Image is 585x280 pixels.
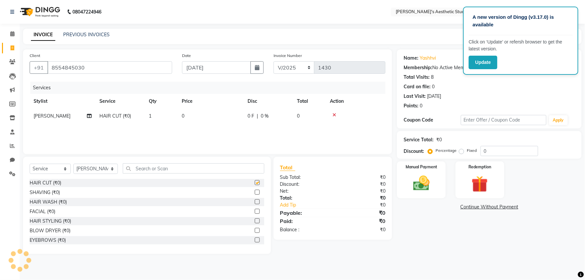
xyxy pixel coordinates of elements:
div: Sub Total: [275,174,333,181]
div: Payable: [275,209,333,217]
div: HAIR CUT (₹0) [30,180,61,186]
span: HAIR CUT (₹0) [99,113,131,119]
a: Yashhvi [420,55,436,62]
label: Fixed [467,148,477,154]
div: No Active Membership [404,64,575,71]
div: 0 [432,83,435,90]
div: Points: [404,102,418,109]
div: ₹0 [333,195,390,202]
div: Service Total: [404,136,434,143]
span: Total [280,164,295,171]
a: INVOICE [31,29,55,41]
button: Apply [549,115,568,125]
th: Stylist [30,94,95,109]
div: Discount: [404,148,424,155]
th: Qty [145,94,178,109]
th: Disc [244,94,293,109]
div: Name: [404,55,418,62]
div: Paid: [275,217,333,225]
div: Services [30,82,390,94]
div: ₹0 [436,136,442,143]
a: Add Tip [275,202,343,209]
div: Total: [275,195,333,202]
label: Percentage [436,148,457,154]
span: 0 [297,113,300,119]
label: Redemption [468,164,491,170]
div: Net: [275,188,333,195]
span: 0 % [261,113,269,120]
div: Coupon Code [404,117,461,124]
th: Action [326,94,386,109]
div: ₹0 [333,226,390,233]
div: BLOW DRYER (₹0) [30,227,70,234]
a: PREVIOUS INVOICES [63,32,110,38]
button: +91 [30,61,48,74]
div: ₹0 [333,209,390,217]
label: Client [30,53,40,59]
div: Card on file: [404,83,431,90]
p: A new version of Dingg (v3.17.0) is available [473,14,569,28]
span: 0 F [248,113,254,120]
th: Service [95,94,145,109]
input: Search by Name/Mobile/Email/Code [47,61,172,74]
div: Discount: [275,181,333,188]
img: _cash.svg [408,174,435,193]
p: Click on ‘Update’ or refersh browser to get the latest version. [469,39,573,52]
div: 0 [420,102,422,109]
div: ₹0 [333,188,390,195]
b: 08047224946 [72,3,101,21]
div: ₹0 [333,174,390,181]
div: Total Visits: [404,74,430,81]
a: Continue Without Payment [398,204,580,210]
div: SHAVING (₹0) [30,189,60,196]
img: _gift.svg [466,174,493,194]
input: Search or Scan [123,163,264,174]
div: HAIR STYLING (₹0) [30,218,71,225]
div: [DATE] [427,93,441,100]
th: Total [293,94,326,109]
div: Membership: [404,64,432,71]
button: Update [469,56,497,69]
span: 1 [149,113,151,119]
div: 8 [431,74,434,81]
label: Date [182,53,191,59]
th: Price [178,94,244,109]
div: ₹0 [333,217,390,225]
div: ₹0 [342,202,390,209]
span: 0 [182,113,184,119]
div: HAIR WASH (₹0) [30,199,67,206]
label: Manual Payment [406,164,437,170]
div: Balance : [275,226,333,233]
div: ₹0 [333,181,390,188]
img: logo [17,3,62,21]
span: [PERSON_NAME] [34,113,70,119]
div: Last Visit: [404,93,426,100]
label: Invoice Number [274,53,302,59]
div: FACIAL (₹0) [30,208,55,215]
span: | [257,113,258,120]
div: EYEBROWS (₹0) [30,237,66,244]
input: Enter Offer / Coupon Code [461,115,546,125]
